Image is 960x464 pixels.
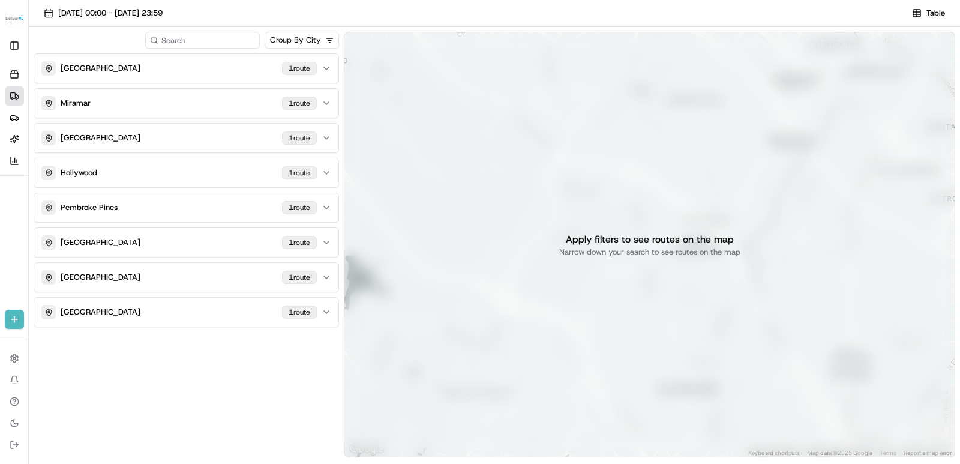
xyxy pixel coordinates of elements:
button: Miramar1route [34,89,338,118]
input: Search [145,32,260,49]
button: Table [907,5,950,22]
img: Nash [12,12,36,36]
img: Deliverol [5,11,24,28]
a: 💻API Documentation [97,169,197,191]
div: 📗 [12,175,22,185]
button: [GEOGRAPHIC_DATA]1route [34,54,338,83]
button: Start new chat [204,118,218,133]
span: Knowledge Base [24,174,92,186]
div: 1 route [282,166,317,179]
input: Clear [31,77,198,90]
p: Hollywood [61,167,97,178]
div: 1 route [282,97,317,110]
div: 1 route [282,201,317,214]
span: Group By City [270,35,321,46]
button: Deliverol [5,5,24,34]
p: [GEOGRAPHIC_DATA] [61,307,140,318]
p: Welcome 👋 [12,48,218,67]
div: 1 route [282,62,317,75]
p: [GEOGRAPHIC_DATA] [61,133,140,143]
button: [GEOGRAPHIC_DATA]1route [34,298,338,327]
p: Miramar [61,98,91,109]
button: Hollywood1route [34,158,338,187]
button: [GEOGRAPHIC_DATA]1route [34,124,338,152]
p: Apply filters to see routes on the map [566,232,734,247]
button: Pembroke Pines1route [34,193,338,222]
span: Pylon [119,203,145,212]
p: [GEOGRAPHIC_DATA] [61,63,140,74]
a: 📗Knowledge Base [7,169,97,191]
span: [DATE] 00:00 - [DATE] 23:59 [58,8,163,19]
a: Powered byPylon [85,203,145,212]
div: 💻 [101,175,111,185]
p: Pembroke Pines [61,202,118,213]
p: Narrow down your search to see routes on the map [559,247,740,258]
div: 1 route [282,306,317,319]
img: 1736555255976-a54dd68f-1ca7-489b-9aae-adbdc363a1c4 [12,115,34,136]
button: [GEOGRAPHIC_DATA]1route [34,228,338,257]
p: [GEOGRAPHIC_DATA] [61,237,140,248]
div: Start new chat [41,115,197,127]
div: 1 route [282,271,317,284]
div: We're available if you need us! [41,127,152,136]
button: [DATE] 00:00 - [DATE] 23:59 [38,5,168,22]
div: 1 route [282,236,317,249]
p: [GEOGRAPHIC_DATA] [61,272,140,283]
div: 1 route [282,131,317,145]
span: API Documentation [113,174,193,186]
span: Table [926,8,945,19]
button: [GEOGRAPHIC_DATA]1route [34,263,338,292]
